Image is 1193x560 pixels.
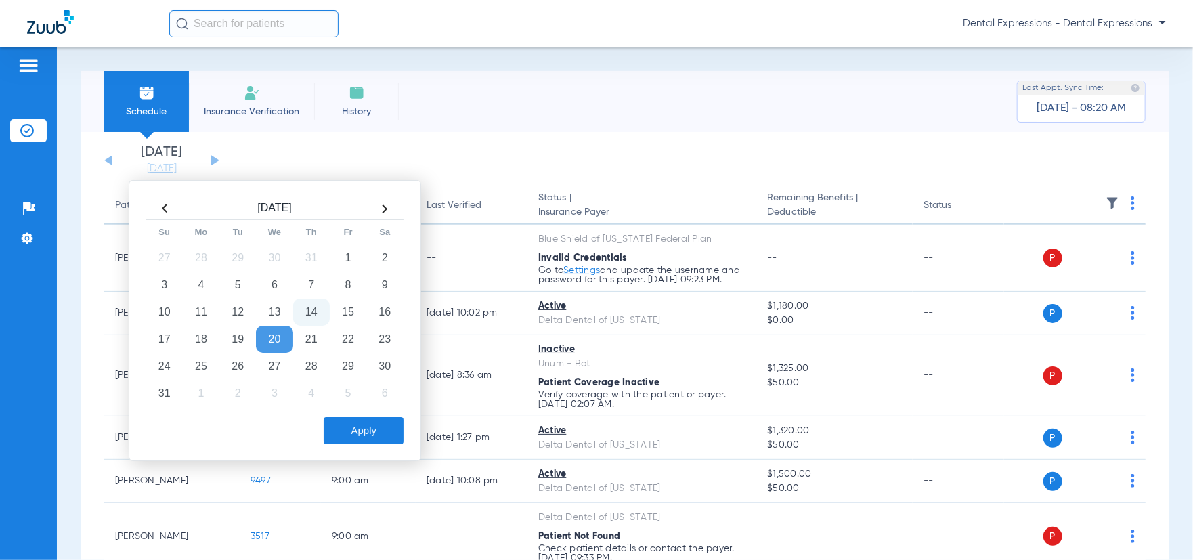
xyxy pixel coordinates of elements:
[115,198,229,213] div: Patient Name
[199,105,304,119] span: Insurance Verification
[767,424,902,438] span: $1,320.00
[1043,304,1062,323] span: P
[767,467,902,481] span: $1,500.00
[538,511,745,525] div: Delta Dental of [US_STATE]
[767,481,902,496] span: $50.00
[767,376,902,390] span: $50.00
[1131,306,1135,320] img: group-dot-blue.svg
[1131,251,1135,265] img: group-dot-blue.svg
[767,299,902,314] span: $1,180.00
[244,85,260,101] img: Manual Insurance Verification
[114,105,179,119] span: Schedule
[538,265,745,284] p: Go to and update the username and password for this payer. [DATE] 09:23 PM.
[767,314,902,328] span: $0.00
[1106,196,1119,210] img: filter.svg
[538,253,628,263] span: Invalid Credentials
[251,532,269,541] span: 3517
[1131,474,1135,488] img: group-dot-blue.svg
[183,198,366,220] th: [DATE]
[563,265,600,275] a: Settings
[427,198,481,213] div: Last Verified
[913,187,1004,225] th: Status
[767,253,777,263] span: --
[115,198,175,213] div: Patient Name
[121,162,202,175] a: [DATE]
[538,481,745,496] div: Delta Dental of [US_STATE]
[767,438,902,452] span: $50.00
[538,378,659,387] span: Patient Coverage Inactive
[1131,431,1135,444] img: group-dot-blue.svg
[27,10,74,34] img: Zuub Logo
[538,390,745,409] p: Verify coverage with the patient or payer. [DATE] 02:07 AM.
[756,187,913,225] th: Remaining Benefits |
[416,292,527,335] td: [DATE] 10:02 PM
[538,467,745,481] div: Active
[913,225,1004,292] td: --
[538,532,620,541] span: Patient Not Found
[349,85,365,101] img: History
[416,335,527,416] td: [DATE] 8:36 AM
[1125,495,1193,560] iframe: Chat Widget
[1037,102,1126,115] span: [DATE] - 08:20 AM
[1043,366,1062,385] span: P
[1131,196,1135,210] img: group-dot-blue.svg
[913,292,1004,335] td: --
[538,314,745,328] div: Delta Dental of [US_STATE]
[538,232,745,246] div: Blue Shield of [US_STATE] Federal Plan
[767,362,902,376] span: $1,325.00
[1131,368,1135,382] img: group-dot-blue.svg
[1022,81,1104,95] span: Last Appt. Sync Time:
[321,460,416,503] td: 9:00 AM
[963,17,1166,30] span: Dental Expressions - Dental Expressions
[121,146,202,175] li: [DATE]
[767,205,902,219] span: Deductible
[324,105,389,119] span: History
[913,416,1004,460] td: --
[538,299,745,314] div: Active
[1043,429,1062,448] span: P
[767,532,777,541] span: --
[538,438,745,452] div: Delta Dental of [US_STATE]
[913,335,1004,416] td: --
[538,343,745,357] div: Inactive
[251,476,271,486] span: 9497
[416,225,527,292] td: --
[1131,83,1140,93] img: last sync help info
[176,18,188,30] img: Search Icon
[324,417,404,444] button: Apply
[416,416,527,460] td: [DATE] 1:27 PM
[427,198,517,213] div: Last Verified
[913,460,1004,503] td: --
[169,10,339,37] input: Search for patients
[1043,527,1062,546] span: P
[416,460,527,503] td: [DATE] 10:08 PM
[527,187,756,225] th: Status |
[1043,472,1062,491] span: P
[538,205,745,219] span: Insurance Payer
[104,460,240,503] td: [PERSON_NAME]
[1043,249,1062,267] span: P
[18,58,39,74] img: hamburger-icon
[538,424,745,438] div: Active
[139,85,155,101] img: Schedule
[538,357,745,371] div: Unum - Bot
